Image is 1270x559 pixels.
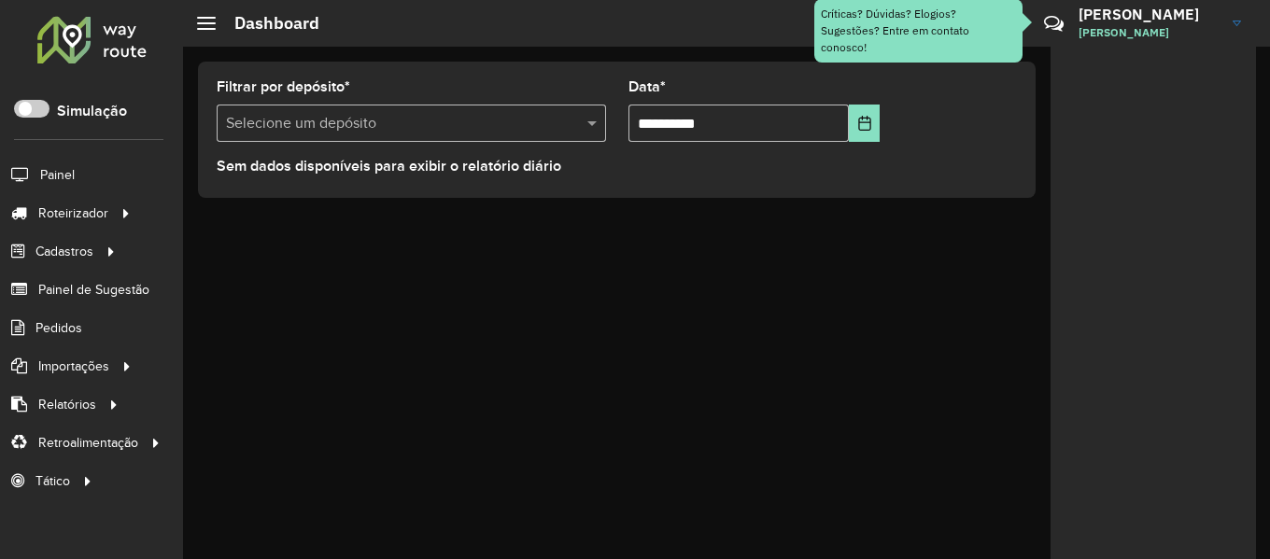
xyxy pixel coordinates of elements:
span: Cadastros [35,242,93,261]
span: Painel [40,165,75,185]
span: [PERSON_NAME] [1079,24,1219,41]
a: Contato Rápido [1034,4,1074,44]
label: Filtrar por depósito [217,76,350,98]
span: Importações [38,356,109,376]
label: Simulação [57,100,127,122]
label: Sem dados disponíveis para exibir o relatório diário [217,155,561,177]
h3: [PERSON_NAME] [1079,6,1219,23]
span: Pedidos [35,318,82,338]
span: Tático [35,471,70,491]
span: Relatórios [38,395,96,414]
span: Retroalimentação [38,433,138,453]
span: Painel de Sugestão [38,280,149,300]
label: Data [628,76,666,98]
h2: Dashboard [216,13,319,34]
span: Roteirizador [38,203,108,223]
button: Choose Date [849,105,880,142]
